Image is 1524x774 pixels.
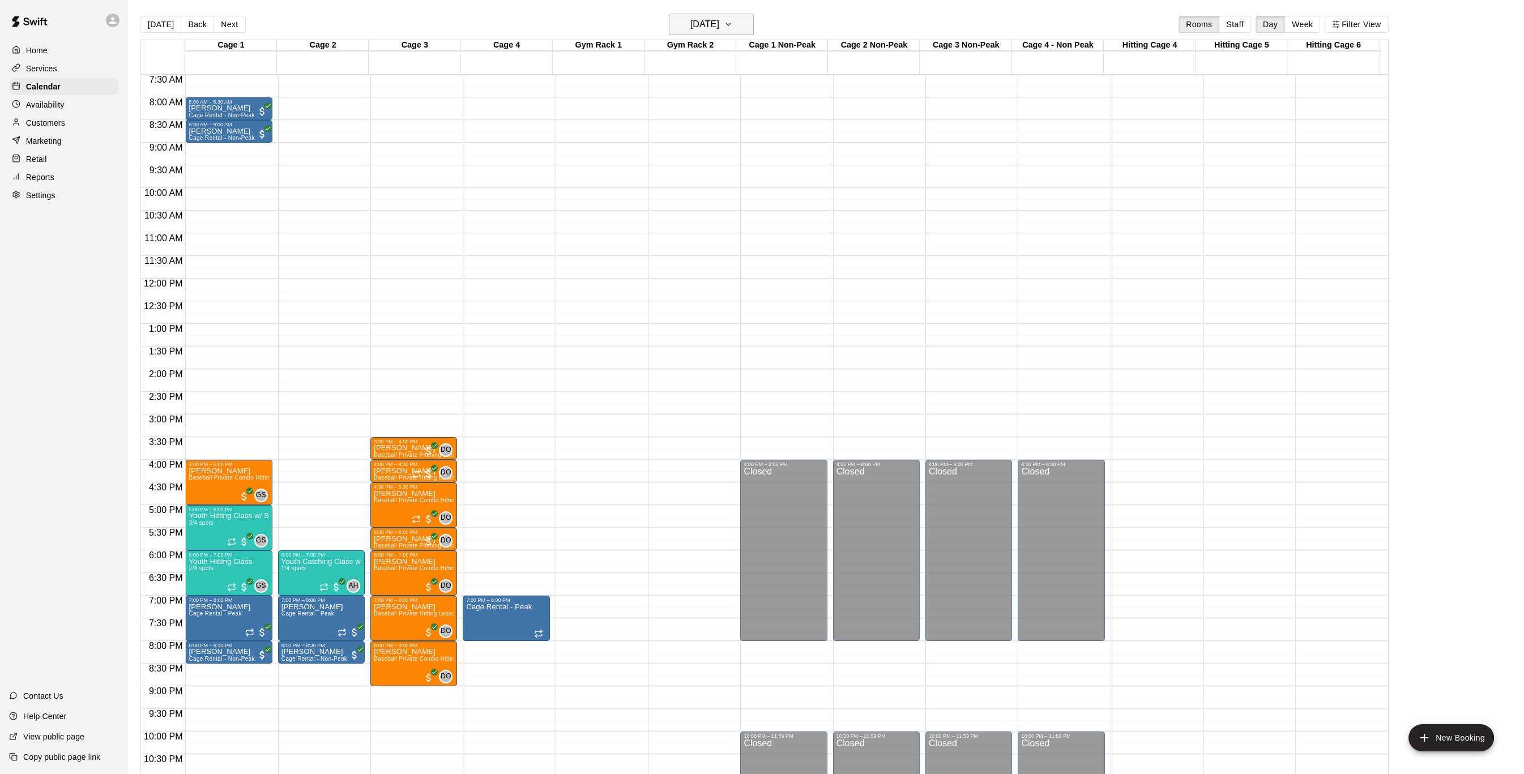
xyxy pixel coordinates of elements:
[146,709,186,719] span: 9:30 PM
[238,581,250,593] span: All customers have paid
[146,437,186,447] span: 3:30 PM
[439,579,452,593] div: Dave Osteen
[348,580,358,592] span: AH
[1256,16,1285,33] button: Day
[9,132,118,149] a: Marketing
[140,16,181,33] button: [DATE]
[423,468,434,480] span: All customers have paid
[146,324,186,333] span: 1:00 PM
[370,437,457,460] div: 3:30 PM – 4:00 PM: Ben Stimmel
[441,626,451,637] span: DO
[9,114,118,131] a: Customers
[1284,16,1320,33] button: Week
[331,581,342,593] span: All customers have paid
[669,14,754,35] button: [DATE]
[277,40,369,51] div: Cage 2
[1219,16,1251,33] button: Staff
[9,42,118,59] a: Home
[214,16,245,33] button: Next
[238,491,250,502] span: All customers have paid
[142,233,186,243] span: 11:00 AM
[740,460,827,641] div: 4:00 PM – 8:00 PM: Closed
[836,467,916,645] div: Closed
[256,490,266,501] span: GS
[349,627,360,638] span: All customers have paid
[146,618,186,628] span: 7:30 PM
[189,99,268,105] div: 8:00 AM – 8:30 AM
[349,649,360,661] span: All customers have paid
[439,443,452,457] div: Dave Osteen
[146,392,186,401] span: 2:30 PM
[254,579,268,593] div: G S
[439,670,452,683] div: Dave Osteen
[439,466,452,480] div: Dave Osteen
[146,414,186,424] span: 3:00 PM
[185,120,272,143] div: 8:30 AM – 9:00 AM: Lane Rosse
[26,63,57,74] p: Services
[189,610,241,617] span: Cage Rental - Peak
[443,625,452,638] span: Dave Osteen
[9,78,118,95] div: Calendar
[423,672,434,683] span: All customers have paid
[443,579,452,593] span: Dave Osteen
[374,610,493,617] span: Baseball Private Hitting Lesson - 60 minutes
[254,489,268,502] div: G S
[466,597,546,603] div: 7:00 PM – 8:00 PM
[146,550,186,560] span: 6:00 PM
[443,443,452,457] span: Dave Osteen
[374,565,537,571] span: Baseball Private Combo Hitting/Pitching Lesson - 60 minutes
[439,534,452,548] div: Dave Osteen
[1325,16,1388,33] button: Filter View
[744,733,823,739] div: 10:00 PM – 11:59 PM
[257,649,268,661] span: All customers have paid
[744,461,823,467] div: 4:00 PM – 8:00 PM
[828,40,920,51] div: Cage 2 Non-Peak
[374,484,454,490] div: 4:30 PM – 5:30 PM
[146,347,186,356] span: 1:30 PM
[142,188,186,198] span: 10:00 AM
[439,625,452,638] div: Dave Osteen
[370,550,457,596] div: 6:00 PM – 7:00 PM: Roman Spence
[141,732,185,741] span: 10:00 PM
[370,482,457,528] div: 4:30 PM – 5:30 PM: Baseball Private Combo Hitting/Pitching Lesson - 60 minutes
[441,671,451,682] span: DO
[319,583,328,592] span: Recurring event
[423,446,434,457] span: All customers have paid
[460,40,552,51] div: Cage 4
[278,596,365,641] div: 7:00 PM – 8:00 PM: Cage Rental - Peak
[238,536,250,548] span: All customers have paid
[338,628,347,637] span: Recurring event
[9,187,118,204] a: Settings
[189,507,268,512] div: 5:00 PM – 6:00 PM
[463,596,549,641] div: 7:00 PM – 8:00 PM: Cage Rental - Peak
[185,550,272,596] div: 6:00 PM – 7:00 PM: Youth Hitting Class
[441,512,451,524] span: DO
[189,597,268,603] div: 7:00 PM – 8:00 PM
[189,565,214,571] span: 2/4 spots filled
[189,112,254,118] span: Cage Rental - Non-Peak
[369,40,460,51] div: Cage 3
[9,96,118,113] a: Availability
[1287,40,1379,51] div: Hitting Cage 6
[412,469,421,478] span: Recurring event
[281,552,361,558] div: 6:00 PM – 7:00 PM
[351,579,360,593] span: Asher Hoffman
[185,40,277,51] div: Cage 1
[644,40,736,51] div: Gym Rack 2
[553,40,644,51] div: Gym Rack 1
[441,535,451,546] span: DO
[925,460,1012,641] div: 4:00 PM – 8:00 PM: Closed
[1104,40,1196,51] div: Hitting Cage 4
[141,301,185,311] span: 12:30 PM
[257,627,268,638] span: All customers have paid
[1021,461,1101,467] div: 4:00 PM – 8:00 PM
[142,256,186,266] span: 11:30 AM
[189,474,352,481] span: Baseball Private Combo Hitting/Pitching Lesson - 60 minutes
[412,515,421,524] span: Recurring event
[9,151,118,168] a: Retail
